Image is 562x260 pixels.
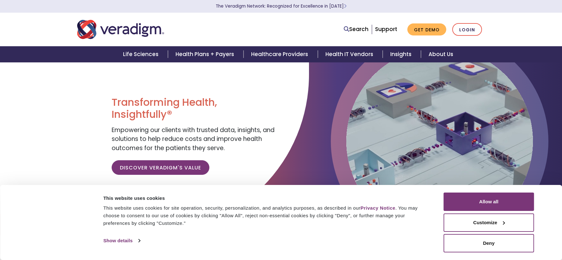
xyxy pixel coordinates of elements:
a: Health Plans + Payers [168,46,244,62]
h1: Transforming Health, Insightfully® [112,96,276,121]
button: Allow all [444,193,534,211]
a: Insights [383,46,421,62]
a: The Veradigm Network: Recognized for Excellence in [DATE]Learn More [216,3,347,9]
div: This website uses cookies [103,194,429,202]
button: Customize [444,213,534,232]
span: Empowering our clients with trusted data, insights, and solutions to help reduce costs and improv... [112,126,275,152]
a: Search [344,25,368,34]
button: Deny [444,234,534,252]
a: Show details [103,236,140,245]
a: About Us [421,46,461,62]
a: Health IT Vendors [318,46,383,62]
span: Learn More [344,3,347,9]
div: This website uses cookies for site operation, security, personalization, and analytics purposes, ... [103,204,429,227]
a: Support [375,25,397,33]
a: Privacy Notice [361,205,395,211]
img: Veradigm logo [77,19,164,40]
a: Discover Veradigm's Value [112,160,209,175]
a: Login [452,23,482,36]
a: Healthcare Providers [244,46,318,62]
a: Life Sciences [115,46,168,62]
a: Get Demo [407,23,446,36]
